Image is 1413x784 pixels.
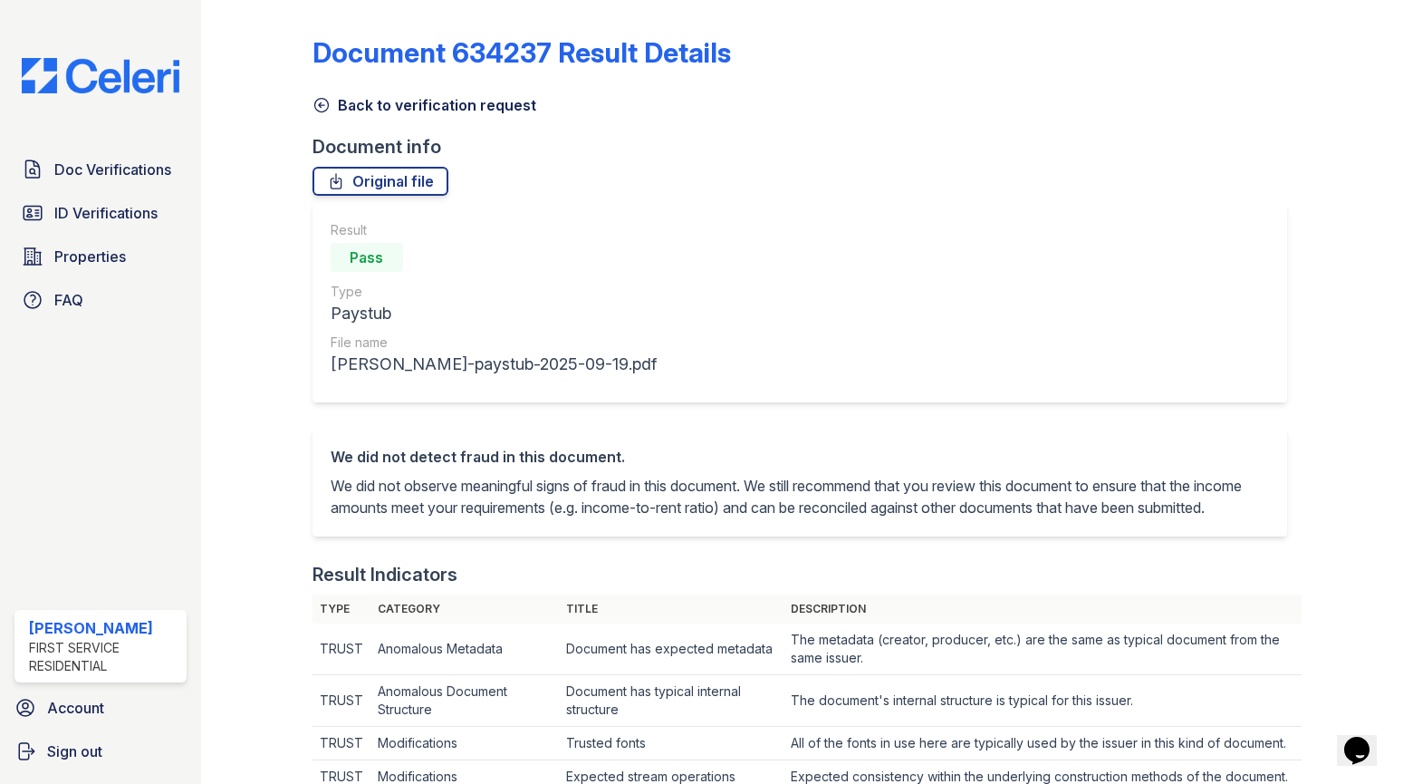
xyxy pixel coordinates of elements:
[370,624,559,675] td: Anomalous Metadata
[312,94,536,116] a: Back to verification request
[7,733,194,769] a: Sign out
[14,195,187,231] a: ID Verifications
[331,446,1269,468] div: We did not detect fraud in this document.
[29,617,179,639] div: [PERSON_NAME]
[7,690,194,726] a: Account
[783,624,1302,675] td: The metadata (creator, producer, etc.) are the same as typical document from the same issuer.
[47,740,102,762] span: Sign out
[312,36,731,69] a: Document 634237 Result Details
[312,562,457,587] div: Result Indicators
[29,639,179,675] div: First Service Residential
[331,243,403,272] div: Pass
[312,167,448,196] a: Original file
[47,697,104,719] span: Account
[370,595,559,624] th: Category
[54,246,126,267] span: Properties
[331,283,657,301] div: Type
[14,151,187,188] a: Doc Verifications
[312,675,370,727] td: TRUST
[559,727,783,760] td: Trusted fonts
[331,334,657,352] div: File name
[331,475,1269,518] p: We did not observe meaningful signs of fraud in this document. We still recommend that you review...
[559,624,783,675] td: Document has expected metadata
[783,727,1302,760] td: All of the fonts in use here are typically used by the issuer in this kind of document.
[7,58,194,93] img: CE_Logo_Blue-a8612792a0a2168367f1c8372b55b34899dd931a85d93a1a3d3e32e68fde9ad4.png
[559,595,783,624] th: Title
[14,282,187,318] a: FAQ
[312,595,370,624] th: Type
[1337,711,1395,766] iframe: chat widget
[783,595,1302,624] th: Description
[331,352,657,377] div: [PERSON_NAME]-paystub-2025-09-19.pdf
[54,289,83,311] span: FAQ
[54,159,171,180] span: Doc Verifications
[312,727,370,760] td: TRUST
[370,675,559,727] td: Anomalous Document Structure
[370,727,559,760] td: Modifications
[559,675,783,727] td: Document has typical internal structure
[54,202,158,224] span: ID Verifications
[783,675,1302,727] td: The document's internal structure is typical for this issuer.
[312,624,370,675] td: TRUST
[312,134,1302,160] div: Document info
[14,238,187,275] a: Properties
[331,301,657,326] div: Paystub
[331,221,657,239] div: Result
